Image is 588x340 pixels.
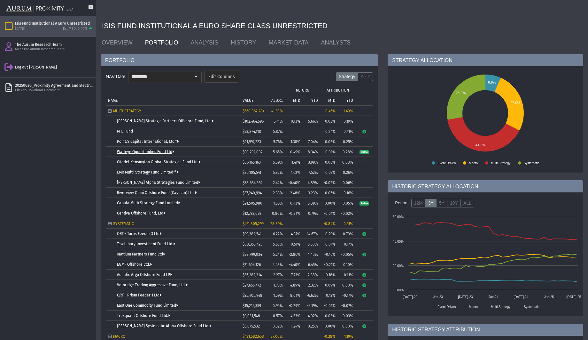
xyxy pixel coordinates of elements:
[393,264,404,268] text: 20.00%
[272,211,283,216] span: 0.80%
[491,305,510,309] text: Multi Strategy
[320,290,338,300] td: 0.12%
[322,109,336,113] div: 0.45%
[320,167,338,177] td: 0.07%
[240,85,264,105] td: Column VALUE
[243,263,261,267] span: $71,604,126
[15,88,93,93] div: Click to Download Document.
[303,311,320,321] td: -4.02%
[524,305,539,309] text: Systematic
[338,116,355,126] td: 0.19%
[273,252,283,257] span: 5.24%
[403,295,418,299] text: [DATE]-22
[117,262,152,267] a: EGMF Offshore Ltd.
[117,139,179,144] a: Point72 Capital International, Ltd.*
[285,136,303,147] td: 1.38%
[274,283,283,287] span: 1.73%
[544,295,554,299] text: Jan-25
[117,211,165,215] a: Centiva Offshore Fund, Ltd
[243,98,253,103] p: VALUE
[303,229,320,239] td: 14.67%
[411,199,426,208] label: 12M
[320,249,338,259] td: -0.16%
[320,157,338,167] td: 0.06%
[243,181,262,185] span: $38,684,569
[285,188,303,198] td: 2.48%
[303,259,320,270] td: 6.45%
[243,201,262,206] span: $21,505,980
[514,295,529,299] text: [DATE]-24
[322,222,336,226] div: -0.84%
[456,91,466,95] text: 28.9%
[106,85,240,105] td: Column NAME
[264,85,285,105] td: Column ALLOC.
[273,232,283,236] span: 6.22%
[140,36,186,49] a: PORTFOLIO
[243,129,261,134] span: $93,874,118
[360,201,369,206] span: Pulse
[117,180,200,185] a: [PERSON_NAME] Alpha Strategies Fund Limited
[303,95,320,105] td: Column YTD
[285,229,303,239] td: -4.37%
[63,27,87,31] div: Est MTD: 0.40%
[113,222,134,226] span: SYSTEMATIC
[388,180,583,192] div: HISTORIC STRATEGY ALLOCATION
[358,72,373,81] label: A - Z
[489,295,499,299] text: Jan-24
[243,211,261,216] span: $12,732,092
[273,170,283,175] span: 5.32%
[117,160,200,164] a: Citadel Kensington Global Strategies Fund Ltd.
[476,143,485,147] text: 41.3%
[338,270,355,280] td: -0.11%
[338,249,355,259] td: -0.05%
[433,295,443,299] text: Jan-23
[303,177,320,188] td: 4.89%
[285,249,303,259] td: -2.86%
[271,334,283,339] span: 27.00%
[425,199,437,208] label: 3Y
[285,116,303,126] td: -0.13%
[346,98,353,103] p: YTD
[360,150,369,155] span: Pulse
[273,160,283,165] span: 5.39%
[243,109,265,113] span: $660,062,284
[296,88,309,93] p: RETURN
[273,201,283,206] span: 1.35%
[469,161,478,165] text: Macro
[338,188,355,198] td: -0.16%
[303,280,320,290] td: 2.32%
[264,36,316,49] a: MARKET DATA
[186,36,226,49] a: ANALYSIS
[285,300,303,311] td: -0.29%
[360,150,369,154] a: Pulse
[285,290,303,300] td: 8.01%
[293,98,300,103] p: MTD
[117,324,211,328] a: [PERSON_NAME] Systematic Alpha Offshore Fund Ltd.
[320,259,338,270] td: -0.21%
[316,36,358,49] a: ANALYSTS
[15,42,93,47] div: The Aurum Research Team
[285,270,303,280] td: -7.73%
[303,249,320,259] td: 1.40%
[510,101,520,105] text: 27.0%
[303,198,320,208] td: 5.89%
[338,177,355,188] td: 0.06%
[336,72,358,81] label: Strategy
[285,321,303,331] td: -1.24%
[273,263,283,267] span: 4.48%
[393,240,404,243] text: 40.00%
[320,280,338,290] td: -0.09%
[15,65,93,70] div: Log out [PERSON_NAME]
[243,160,261,165] span: $86,165,163
[273,140,283,144] span: 5.76%
[488,80,496,84] text: 6.9%
[243,283,261,287] span: $27,655,472
[273,242,283,247] span: 5.53%
[320,208,338,218] td: -0.01%
[285,167,303,177] td: 1.62%
[243,119,264,124] span: $102,464,596
[108,98,118,103] p: NAME
[338,239,355,249] td: 0.17%
[338,208,355,218] td: -0.02%
[320,239,338,249] td: 0.01%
